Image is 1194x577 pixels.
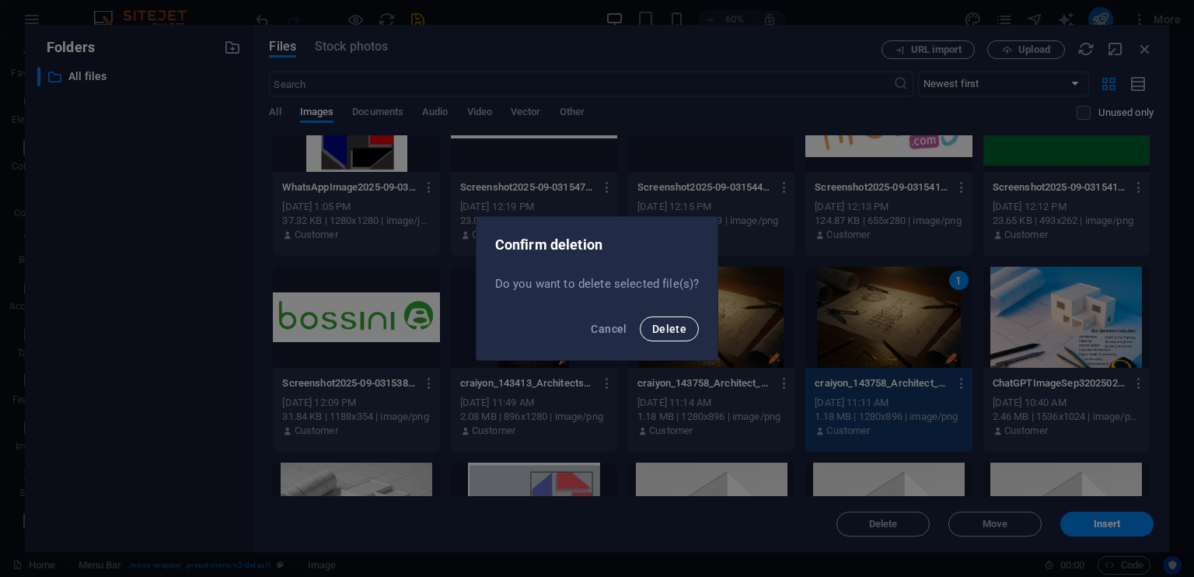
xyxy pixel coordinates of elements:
[640,316,699,341] button: Delete
[652,323,686,335] span: Delete
[495,276,700,292] p: Do you want to delete selected file(s)?
[495,236,700,254] h2: Confirm deletion
[591,323,627,335] span: Cancel
[233,404,515,562] a: AboutHBL ARCHITECTS
[585,316,633,341] button: Cancel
